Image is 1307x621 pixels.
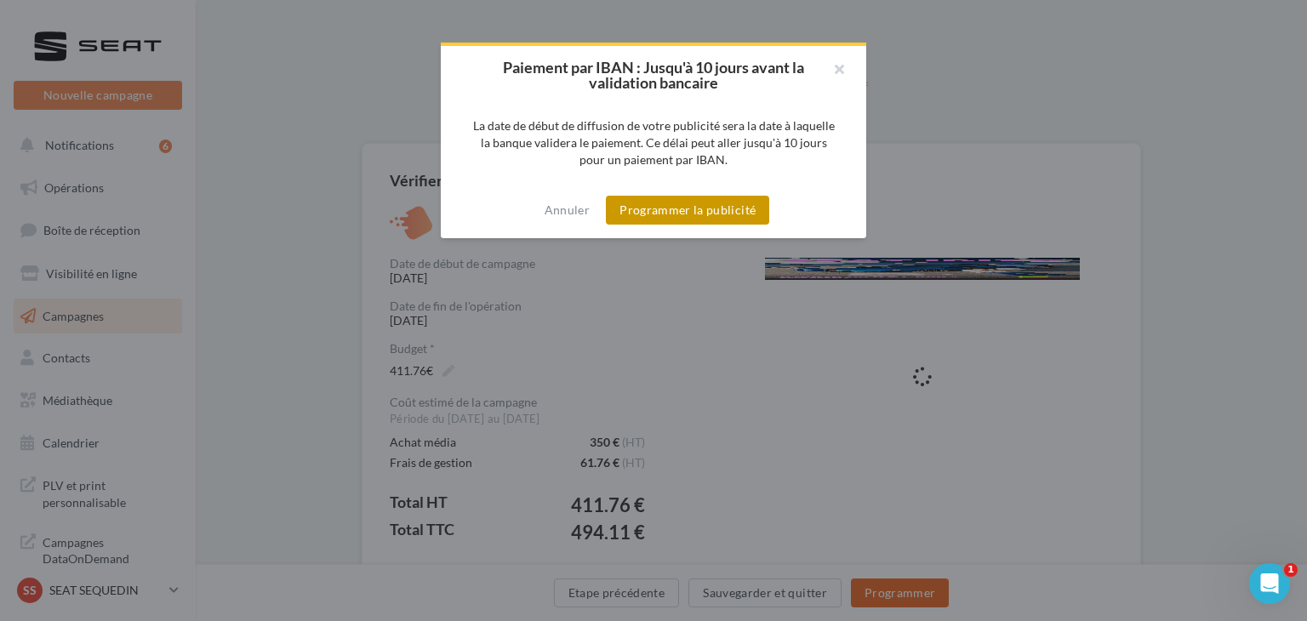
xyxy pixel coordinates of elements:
[468,117,839,168] div: La date de début de diffusion de votre publicité sera la date à laquelle la banque validera le pa...
[468,60,839,90] h2: Paiement par IBAN : Jusqu'à 10 jours avant la validation bancaire
[1249,563,1290,604] iframe: Intercom live chat
[606,196,769,225] button: Programmer la publicité
[538,200,596,220] button: Annuler
[1284,563,1298,577] span: 1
